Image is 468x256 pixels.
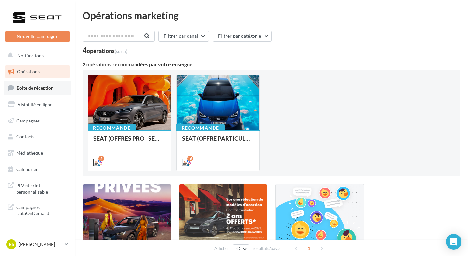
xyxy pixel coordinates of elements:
[16,166,38,172] span: Calendrier
[16,134,34,139] span: Contacts
[16,118,40,123] span: Campagnes
[187,156,193,161] div: 16
[16,181,67,195] span: PLV et print personnalisable
[16,150,43,156] span: Médiathèque
[4,49,68,62] button: Notifications
[17,85,54,91] span: Boîte de réception
[158,31,209,42] button: Filtrer par canal
[93,135,166,148] div: SEAT (OFFRES PRO - SEPT) - SOCIAL MEDIA
[213,31,272,42] button: Filtrer par catégorie
[4,98,71,111] a: Visibilité en ligne
[4,65,71,79] a: Opérations
[17,53,44,58] span: Notifications
[4,81,71,95] a: Boîte de réception
[182,135,254,148] div: SEAT (OFFRE PARTICULIER - SEPT) - SOCIAL MEDIA
[4,114,71,128] a: Campagnes
[16,203,67,217] span: Campagnes DataOnDemand
[83,10,460,20] div: Opérations marketing
[88,124,136,132] div: Recommandé
[4,200,71,219] a: Campagnes DataOnDemand
[233,244,249,253] button: 12
[4,162,71,176] a: Calendrier
[236,246,241,251] span: 12
[176,124,225,132] div: Recommandé
[83,47,127,54] div: 4
[5,31,70,42] button: Nouvelle campagne
[87,48,127,54] div: opérations
[4,146,71,160] a: Médiathèque
[83,62,460,67] div: 2 opérations recommandées par votre enseigne
[9,241,14,248] span: RS
[446,234,461,250] div: Open Intercom Messenger
[253,245,280,251] span: résultats/page
[98,156,104,161] div: 5
[17,69,40,74] span: Opérations
[304,243,314,253] span: 1
[5,238,70,250] a: RS [PERSON_NAME]
[4,178,71,198] a: PLV et print personnalisable
[214,245,229,251] span: Afficher
[18,102,52,107] span: Visibilité en ligne
[19,241,62,248] p: [PERSON_NAME]
[4,130,71,144] a: Contacts
[115,48,127,54] span: (sur 5)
